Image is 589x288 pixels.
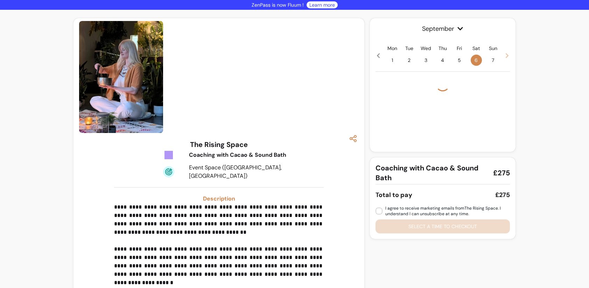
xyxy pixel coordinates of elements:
[457,45,462,52] p: Fri
[439,45,447,52] p: Thu
[421,45,431,52] p: Wed
[114,195,324,203] h3: Description
[190,140,248,149] h3: The Rising Space
[387,45,397,52] p: Mon
[405,45,413,52] p: Tue
[376,24,510,34] span: September
[454,55,465,66] span: 5
[252,1,304,8] p: ZenPass is now Fluum !
[79,21,163,133] img: https://d3pz9znudhj10h.cloudfront.net/59247d89-ec40-47bb-baa1-7fca607d0702
[489,45,497,52] p: Sun
[471,55,482,66] span: 6
[387,55,398,66] span: 1
[495,190,510,200] div: £275
[309,1,335,8] a: Learn more
[488,55,499,66] span: 7
[189,151,287,159] div: Coaching with Cacao & Sound Bath
[472,45,480,52] p: Sat
[493,168,510,178] span: £275
[163,149,174,161] img: Tickets Icon
[437,55,448,66] span: 4
[436,77,450,91] div: Loading
[404,55,415,66] span: 2
[376,190,412,200] div: Total to pay
[189,163,287,180] div: Event Space ([GEOGRAPHIC_DATA], [GEOGRAPHIC_DATA])
[376,163,487,183] span: Coaching with Cacao & Sound Bath
[420,55,432,66] span: 3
